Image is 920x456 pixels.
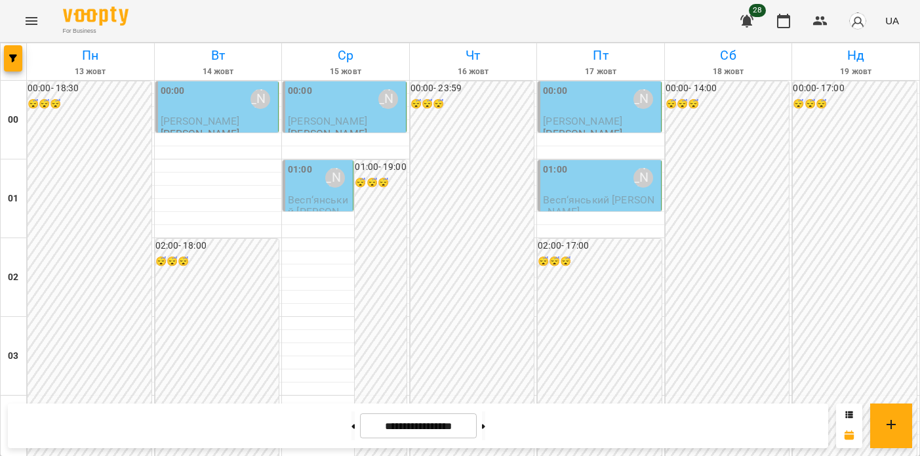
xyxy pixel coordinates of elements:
label: 01:00 [543,163,567,177]
span: 28 [749,4,766,17]
label: 00:00 [161,84,185,98]
label: 01:00 [288,163,312,177]
h6: Ср [284,45,407,66]
button: Menu [16,5,47,37]
p: [PERSON_NAME] [161,128,240,139]
span: UA [885,14,899,28]
h6: 00:00 - 14:00 [666,81,790,96]
img: avatar_s.png [849,12,867,30]
p: [PERSON_NAME] [288,128,367,139]
h6: 00:00 - 17:00 [793,81,917,96]
label: 00:00 [543,84,567,98]
h6: 15 жовт [284,66,407,78]
h6: Сб [667,45,790,66]
h6: 02 [8,270,18,285]
h6: 03 [8,349,18,363]
div: Божко Олександра [325,168,345,188]
h6: 01:00 - 19:00 [355,160,406,175]
h6: 19 жовт [794,66,917,78]
h6: 😴😴😴 [538,255,662,269]
h6: 😴😴😴 [793,97,917,112]
h6: 😴😴😴 [410,97,534,112]
div: Божко Олександра [633,89,653,109]
h6: Чт [412,45,535,66]
span: For Business [63,27,129,35]
span: Весп‘янський [PERSON_NAME] [543,194,654,217]
h6: 😴😴😴 [155,255,279,269]
p: [PERSON_NAME] [543,128,622,139]
h6: Пн [29,45,152,66]
h6: 13 жовт [29,66,152,78]
h6: 01 [8,192,18,206]
h6: Нд [794,45,917,66]
h6: 00:00 - 23:59 [410,81,534,96]
h6: Вт [157,45,280,66]
h6: 00 [8,113,18,127]
h6: 16 жовт [412,66,535,78]
span: [PERSON_NAME] [543,115,622,127]
h6: 02:00 - 18:00 [155,239,279,253]
span: Весп‘янський [PERSON_NAME] [288,194,348,229]
h6: 😴😴😴 [28,97,151,112]
h6: 17 жовт [539,66,662,78]
div: Божко Олександра [378,89,398,109]
h6: 😴😴😴 [355,176,406,190]
span: [PERSON_NAME] [161,115,240,127]
span: [PERSON_NAME] [288,115,367,127]
h6: 😴😴😴 [666,97,790,112]
h6: 18 жовт [667,66,790,78]
h6: Пт [539,45,662,66]
h6: 00:00 - 18:30 [28,81,151,96]
button: UA [880,9,904,33]
h6: 02:00 - 17:00 [538,239,662,253]
img: Voopty Logo [63,7,129,26]
label: 00:00 [288,84,312,98]
div: Божко Олександра [250,89,270,109]
h6: 14 жовт [157,66,280,78]
div: Божко Олександра [633,168,653,188]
